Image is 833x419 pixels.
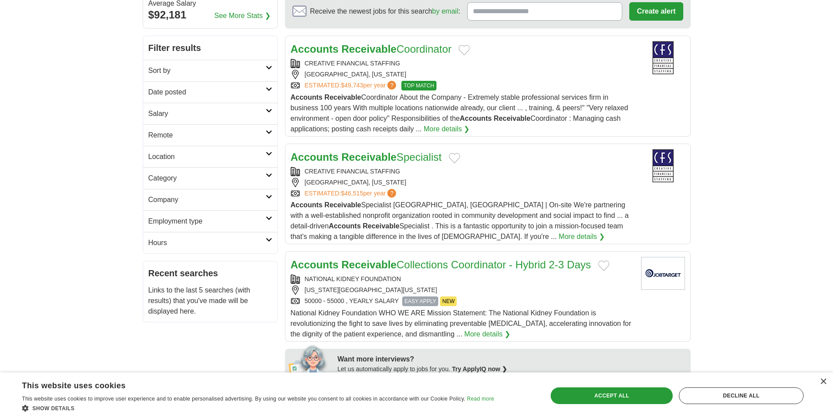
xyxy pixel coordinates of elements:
[329,222,361,230] strong: Accounts
[148,152,266,162] h2: Location
[449,153,460,163] button: Add to favorite jobs
[291,94,628,133] span: Coordinator About the Company - Extremely stable professional services firm in business 100 years...
[143,146,278,167] a: Location
[305,81,398,90] a: ESTIMATED:$49,743per year?
[291,201,629,240] span: Specialist [GEOGRAPHIC_DATA], [GEOGRAPHIC_DATA] | On-site We're partnering with a well-establishe...
[653,9,824,100] iframe: Sign in with Google Dialog
[325,94,361,101] strong: Receivable
[22,378,472,391] div: This website uses cookies
[342,151,397,163] strong: Receivable
[458,45,470,55] button: Add to favorite jobs
[432,7,458,15] a: by email
[341,190,363,197] span: $46,515
[341,82,363,89] span: $49,743
[820,379,826,385] div: Close
[342,259,397,271] strong: Receivable
[325,201,361,209] strong: Receivable
[402,296,438,306] span: EASY APPLY
[148,267,272,280] h2: Recent searches
[424,124,470,134] a: More details ❯
[460,115,492,122] strong: Accounts
[143,124,278,146] a: Remote
[467,396,494,402] a: Read more, opens a new window
[387,81,396,90] span: ?
[291,259,591,271] a: Accounts ReceivableCollections Coordinator - Hybrid 2-3 Days
[363,222,400,230] strong: Receivable
[291,43,339,55] strong: Accounts
[464,329,510,340] a: More details ❯
[338,365,685,374] div: Let us automatically apply to jobs for you.
[288,344,331,379] img: apply-iq-scientist.png
[291,201,323,209] strong: Accounts
[387,189,396,198] span: ?
[291,275,634,284] div: NATIONAL KIDNEY FOUNDATION
[342,43,397,55] strong: Receivable
[148,7,272,23] div: $92,181
[452,365,507,372] a: Try ApplyIQ now ❯
[143,60,278,81] a: Sort by
[148,108,266,119] h2: Salary
[22,396,465,402] span: This website uses cookies to improve user experience and to enable personalised advertising. By u...
[291,151,442,163] a: Accounts ReceivableSpecialist
[148,87,266,98] h2: Date posted
[148,238,266,248] h2: Hours
[143,103,278,124] a: Salary
[291,296,634,306] div: 50000 - 55000 , YEARLY SALARY
[214,11,270,21] a: See More Stats ❯
[148,216,266,227] h2: Employment type
[143,81,278,103] a: Date posted
[143,189,278,210] a: Company
[143,210,278,232] a: Employment type
[291,94,323,101] strong: Accounts
[440,296,457,306] span: NEW
[291,70,634,79] div: [GEOGRAPHIC_DATA], [US_STATE]
[551,387,673,404] div: Accept all
[641,41,685,74] img: Creative Financial Staffing logo
[305,189,398,198] a: ESTIMATED:$46,515per year?
[22,404,494,412] div: Show details
[641,257,685,290] img: Company logo
[494,115,530,122] strong: Receivable
[291,43,452,55] a: Accounts ReceivableCoordinator
[641,149,685,182] img: Creative Financial Staffing logo
[401,81,436,90] span: TOP MATCH
[148,195,266,205] h2: Company
[310,6,460,17] span: Receive the newest jobs for this search :
[143,36,278,60] h2: Filter results
[291,259,339,271] strong: Accounts
[148,65,266,76] h2: Sort by
[629,2,683,21] button: Create alert
[338,354,685,365] div: Want more interviews?
[559,231,605,242] a: More details ❯
[148,285,272,317] p: Links to the last 5 searches (with results) that you've made will be displayed here.
[291,309,631,338] span: National Kidney Foundation WHO WE ARE Mission Statement: The National Kidney Foundation is revolu...
[291,178,634,187] div: [GEOGRAPHIC_DATA], [US_STATE]
[148,173,266,184] h2: Category
[148,130,266,141] h2: Remote
[291,285,634,295] div: [US_STATE][GEOGRAPHIC_DATA][US_STATE]
[143,232,278,253] a: Hours
[598,260,609,271] button: Add to favorite jobs
[291,151,339,163] strong: Accounts
[679,387,804,404] div: Decline all
[32,405,75,412] span: Show details
[305,168,400,175] a: CREATIVE FINANCIAL STAFFING
[305,60,400,67] a: CREATIVE FINANCIAL STAFFING
[143,167,278,189] a: Category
